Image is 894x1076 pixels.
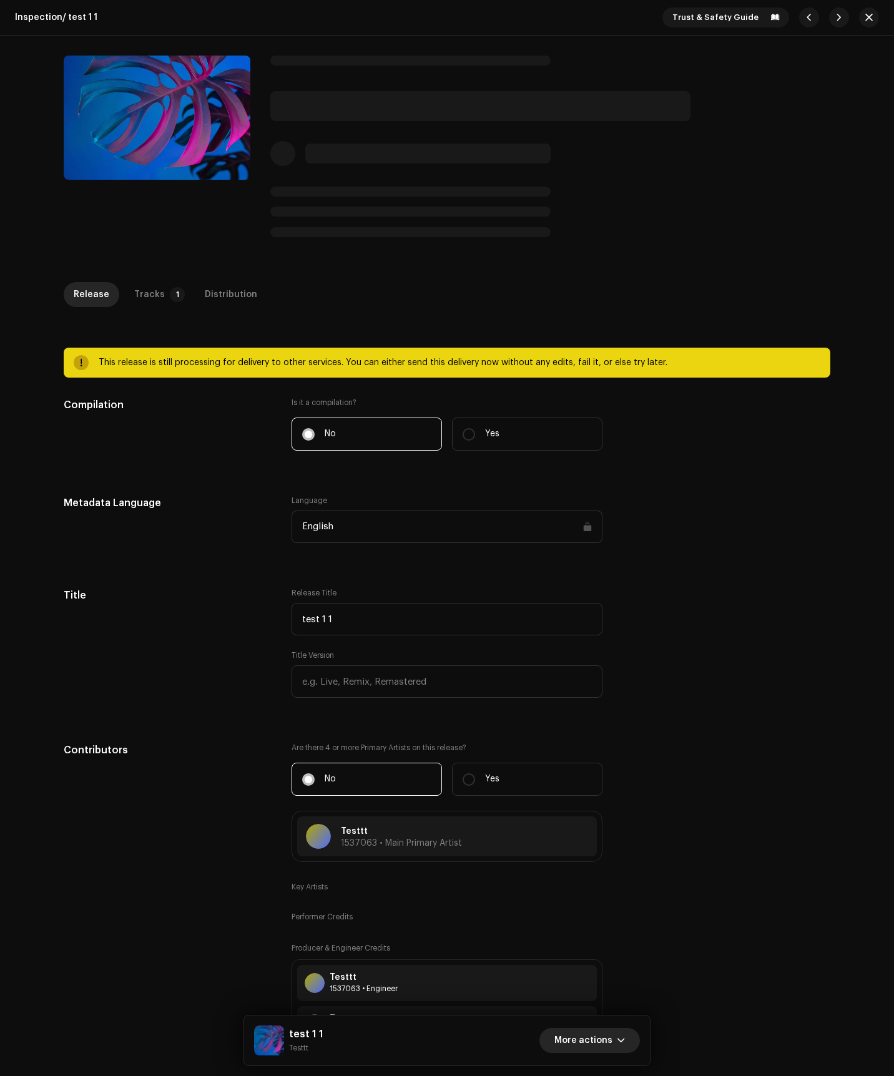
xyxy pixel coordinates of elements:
[289,1027,323,1042] h5: test 1 1
[289,1042,323,1054] small: test 1 1
[99,355,820,370] div: This release is still processing for delivery to other services. You can either send this deliver...
[539,1028,640,1053] button: More actions
[554,1028,612,1053] span: More actions
[205,282,257,307] div: Distribution
[254,1025,284,1055] img: 8bf98bce-78d4-4808-a382-52eeaf1eef32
